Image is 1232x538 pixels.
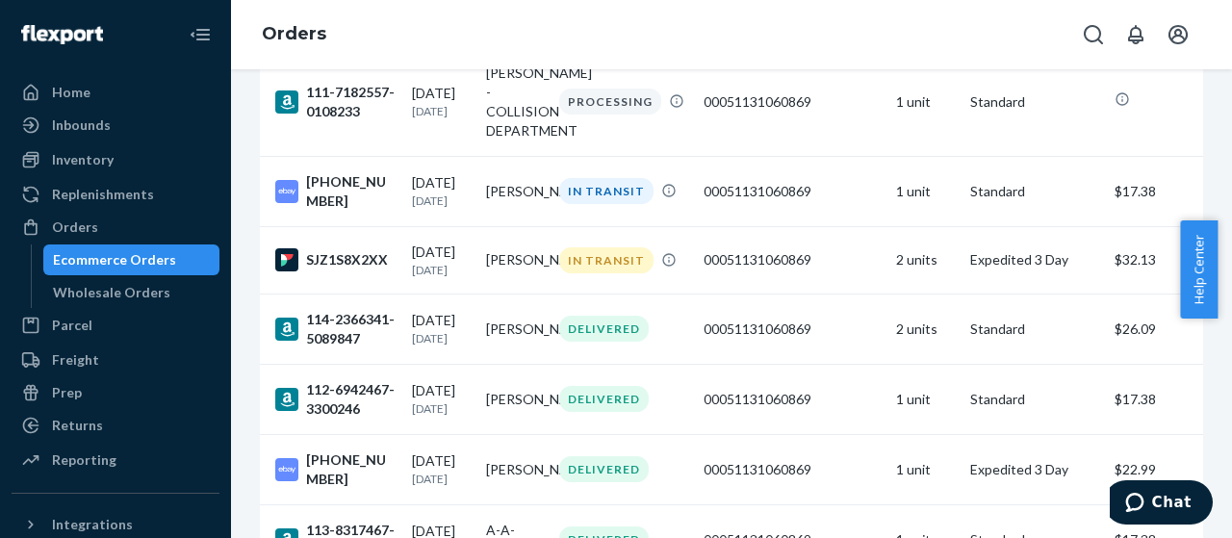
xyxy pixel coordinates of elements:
p: Standard [970,320,1099,339]
div: [DATE] [412,84,471,119]
div: 114-2366341-5089847 [275,310,397,348]
p: Expedited 3 Day [970,250,1099,269]
div: [DATE] [412,451,471,487]
a: Reporting [12,445,219,475]
p: Expedited 3 Day [970,460,1099,479]
div: [DATE] [412,311,471,346]
button: Close Navigation [181,15,219,54]
a: Inbounds [12,110,219,141]
a: Prep [12,377,219,408]
div: [PHONE_NUMBER] [275,172,397,211]
div: Inbounds [52,115,111,135]
button: Open Search Box [1074,15,1113,54]
a: Orders [12,212,219,243]
div: IN TRANSIT [559,247,654,273]
div: 00051131060869 [704,250,881,269]
td: $26.09 [1107,294,1222,364]
p: [DATE] [412,400,471,417]
div: DELIVERED [559,456,649,482]
div: Integrations [52,515,133,534]
div: 112-6942467-3300246 [275,380,397,419]
div: Returns [52,416,103,435]
td: 1 unit [888,364,962,434]
p: [DATE] [412,330,471,346]
p: [DATE] [412,192,471,209]
div: Reporting [52,450,116,470]
a: Freight [12,345,219,375]
div: IN TRANSIT [559,178,654,204]
button: Help Center [1180,220,1218,319]
img: Flexport logo [21,25,103,44]
td: 1 unit [888,434,962,504]
div: 00051131060869 [704,92,881,112]
div: Freight [52,350,99,370]
td: [PERSON_NAME] - COLLISION DEPARTMENT [478,47,552,156]
p: [DATE] [412,103,471,119]
div: Parcel [52,316,92,335]
div: Prep [52,383,82,402]
button: Open account menu [1159,15,1197,54]
a: Wholesale Orders [43,277,220,308]
td: $17.38 [1107,156,1222,226]
div: PROCESSING [559,89,661,115]
td: [PERSON_NAME] [478,364,552,434]
td: $22.99 [1107,434,1222,504]
td: 2 units [888,294,962,364]
div: 00051131060869 [704,390,881,409]
a: Ecommerce Orders [43,244,220,275]
div: Replenishments [52,185,154,204]
a: Orders [262,23,326,44]
p: Standard [970,182,1099,201]
td: 2 units [888,226,962,294]
iframe: Opens a widget where you can chat to one of our agents [1110,480,1213,528]
td: [PERSON_NAME] [478,434,552,504]
div: 00051131060869 [704,460,881,479]
p: [DATE] [412,471,471,487]
p: Standard [970,390,1099,409]
div: Orders [52,218,98,237]
td: 1 unit [888,47,962,156]
div: Home [52,83,90,102]
div: [DATE] [412,381,471,417]
a: Returns [12,410,219,441]
div: DELIVERED [559,316,649,342]
td: [PERSON_NAME] [478,226,552,294]
a: Replenishments [12,179,219,210]
td: $32.13 [1107,226,1222,294]
td: $17.38 [1107,364,1222,434]
a: Parcel [12,310,219,341]
div: [PHONE_NUMBER] [275,450,397,489]
div: SJZ1S8X2XX [275,248,397,271]
div: Inventory [52,150,114,169]
div: 111-7182557-0108233 [275,83,397,121]
div: Ecommerce Orders [53,250,176,269]
div: Wholesale Orders [53,283,170,302]
div: [DATE] [412,173,471,209]
td: 1 unit [888,156,962,226]
p: Standard [970,92,1099,112]
div: DELIVERED [559,386,649,412]
p: [DATE] [412,262,471,278]
ol: breadcrumbs [246,7,342,63]
div: [DATE] [412,243,471,278]
div: 00051131060869 [704,320,881,339]
button: Open notifications [1116,15,1155,54]
td: [PERSON_NAME] [478,294,552,364]
a: Inventory [12,144,219,175]
a: Home [12,77,219,108]
td: [PERSON_NAME] [478,156,552,226]
div: 00051131060869 [704,182,881,201]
